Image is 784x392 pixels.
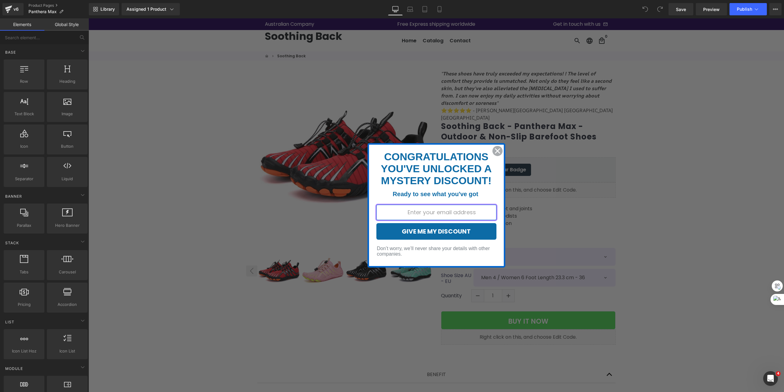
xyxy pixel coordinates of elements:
[49,143,86,150] span: Button
[696,3,727,15] a: Preview
[6,269,43,275] span: Tabs
[404,127,414,138] button: Close dialog
[763,371,778,386] iframe: Intercom live chat
[6,143,43,150] span: Icon
[2,3,24,15] a: v6
[6,176,43,182] span: Separator
[28,3,89,8] a: Product Pages
[5,240,20,246] span: Stack
[126,6,175,12] div: Assigned 1 Product
[49,222,86,229] span: Hero Banner
[288,186,408,202] input: Enter your email address
[12,5,20,13] div: v6
[432,3,447,15] a: Mobile
[292,132,403,180] span: CONGRATULATIONS YOU'VE UNLOCKED A MYSTERY DISCOUNT!
[703,6,720,13] span: Preview
[6,222,43,229] span: Parallax
[49,111,86,117] span: Image
[288,205,408,221] button: GIVE ME MY DISCOUNT
[5,193,23,199] span: Banner
[288,227,401,238] span: Don’t worry, we’ll never share your details with other companies.
[6,301,43,308] span: Pricing
[5,49,17,55] span: Base
[49,348,86,354] span: Icon List
[737,7,752,12] span: Publish
[729,3,767,15] button: Publish
[388,3,403,15] a: Desktop
[304,172,390,179] span: Ready to see what you've got
[49,269,86,275] span: Carousel
[776,371,781,376] span: 4
[5,319,15,325] span: List
[5,366,24,371] span: Module
[676,6,686,13] span: Save
[769,3,782,15] button: More
[49,78,86,85] span: Heading
[28,9,57,14] span: Panthera Max
[403,3,417,15] a: Laptop
[654,3,666,15] button: Redo
[6,78,43,85] span: Row
[6,348,43,354] span: Icon List Hoz
[44,18,89,31] a: Global Style
[639,3,651,15] button: Undo
[89,3,119,15] a: New Library
[49,176,86,182] span: Liquid
[417,3,432,15] a: Tablet
[6,111,43,117] span: Text Block
[49,301,86,308] span: Accordion
[100,6,115,12] span: Library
